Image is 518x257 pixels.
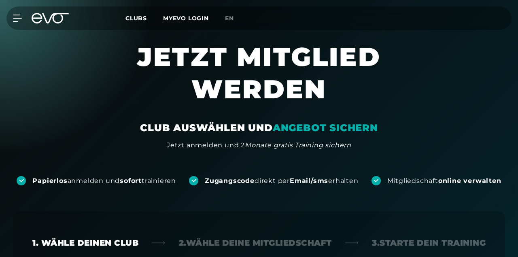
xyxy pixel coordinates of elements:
[205,176,358,185] div: direkt per erhalten
[438,177,501,185] strong: online verwalten
[140,121,378,134] div: CLUB AUSWÄHLEN UND
[125,15,147,22] span: Clubs
[372,237,486,249] div: 3. Starte dein Training
[387,176,501,185] div: Mitgliedschaft
[225,15,234,22] span: en
[32,237,138,249] div: 1. Wähle deinen Club
[205,177,255,185] strong: Zugangscode
[163,15,209,22] a: MYEVO LOGIN
[290,177,328,185] strong: Email/sms
[32,176,176,185] div: anmelden und trainieren
[167,140,351,150] div: Jetzt anmelden und 2
[245,141,351,149] em: Monate gratis Training sichern
[32,177,67,185] strong: Papierlos
[273,122,378,134] em: ANGEBOT SICHERN
[120,177,142,185] strong: sofort
[73,40,445,121] h1: JETZT MITGLIED WERDEN
[225,14,244,23] a: en
[179,237,332,249] div: 2. Wähle deine Mitgliedschaft
[125,14,163,22] a: Clubs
